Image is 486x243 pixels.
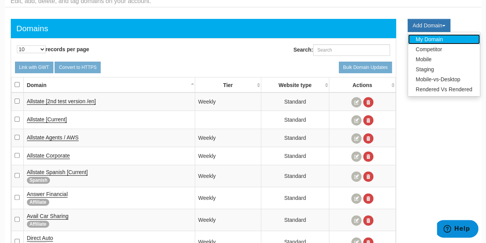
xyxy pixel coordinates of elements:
[351,171,362,182] a: Edit Domain Information
[351,133,362,144] a: Edit Domain Information
[408,34,480,44] a: My Domain
[195,77,261,93] th: Tier: activate to sort column ascending
[261,77,329,93] th: Website type: activate to sort column ascending
[408,84,480,94] a: Rendered Vs Rendered
[363,171,373,182] a: Delete Domain
[351,97,362,107] a: Edit Domain Information
[17,45,46,53] select: records per page
[363,215,373,226] a: Delete Domain
[27,191,68,198] a: Answer Financial
[408,44,480,54] a: Competitor
[195,129,261,147] td: Weekly
[351,151,362,162] a: Edit Domain Information
[363,133,373,144] a: Delete Domain
[27,221,49,228] span: Affiliate
[27,98,96,104] span: Allstate [2nd test version /en]
[27,153,70,159] span: Allstate Corporate
[195,92,261,111] td: Weekly
[27,199,49,206] span: Affiliate
[363,151,373,162] a: Delete Domain
[27,98,96,105] a: Allstate [2nd test version /en]
[351,193,362,204] a: Edit Domain Information
[351,115,362,126] a: Edit Domain Information
[351,215,362,226] a: Edit Domain Information
[17,23,48,34] div: Domains
[27,134,79,141] span: Allstate Agents / AWS
[27,177,50,184] span: Spanish
[261,165,329,187] td: Standard
[437,220,478,239] iframe: Opens a widget where you can find more information
[17,45,90,53] label: records per page
[339,62,392,73] a: Bulk Domain Updates
[27,169,88,176] a: Allstate Spanish [Current]
[27,153,70,159] a: Allstate Corporate
[408,54,480,64] a: Mobile
[27,134,79,141] a: Allstate Agents / AWS
[15,62,53,73] a: Link with GWT
[55,62,101,73] a: Convert to HTTPS
[261,187,329,209] td: Standard
[195,147,261,165] td: Weekly
[313,44,390,56] input: Search:
[408,19,450,32] button: Add Domain
[261,111,329,129] td: Standard
[27,116,67,122] span: Allstate [Current]
[363,193,373,204] a: Delete Domain
[261,129,329,147] td: Standard
[261,92,329,111] td: Standard
[195,187,261,209] td: Weekly
[329,77,396,93] th: Actions: activate to sort column ascending
[27,235,53,241] a: Direct Auto
[293,44,390,56] label: Search:
[408,64,480,74] a: Staging
[261,209,329,231] td: Standard
[408,74,480,84] a: Mobile-vs-Desktop
[23,77,195,93] th: Domain: activate to sort column descending
[27,116,67,123] a: Allstate [Current]
[363,97,373,107] a: Delete Domain
[27,213,69,220] a: Avail Car Sharing
[363,115,373,126] a: Delete Domain
[261,147,329,165] td: Standard
[195,165,261,187] td: Weekly
[195,209,261,231] td: Weekly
